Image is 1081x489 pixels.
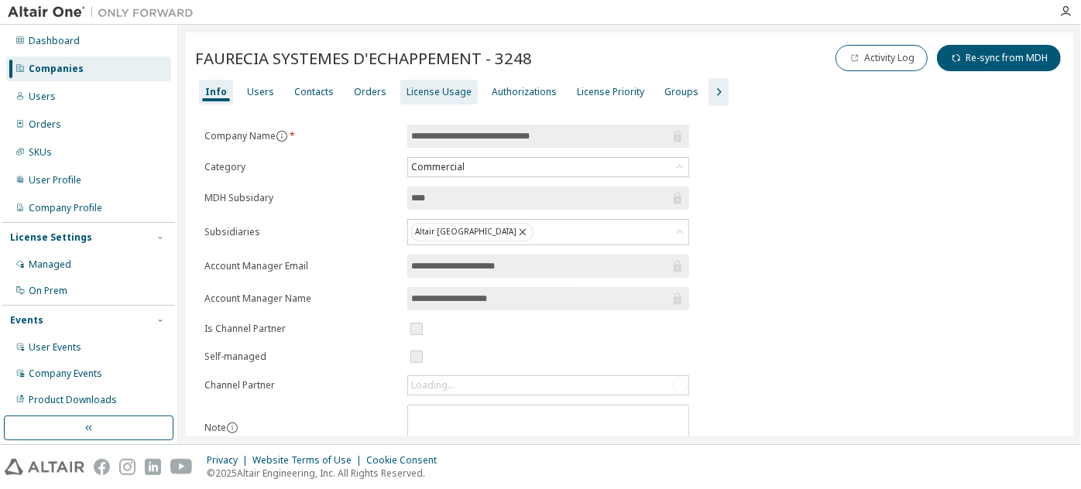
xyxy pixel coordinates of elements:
div: User Events [29,341,81,354]
img: facebook.svg [94,459,110,475]
label: Subsidiaries [204,226,398,238]
img: altair_logo.svg [5,459,84,475]
div: Loading... [408,376,688,395]
span: FAURECIA SYSTEMES D'ECHAPPEMENT - 3248 [195,47,532,69]
label: Channel Partner [204,379,398,392]
img: Altair One [8,5,201,20]
div: Info [205,86,227,98]
label: Account Manager Name [204,292,398,305]
div: Website Terms of Use [252,454,366,467]
div: Altair [GEOGRAPHIC_DATA] [408,220,688,244]
div: Loading... [411,379,455,392]
img: youtube.svg [170,459,193,475]
button: Re-sync from MDH [937,45,1061,71]
div: Commercial [409,159,467,176]
div: Company Profile [29,202,102,214]
button: information [276,130,288,142]
p: © 2025 Altair Engineering, Inc. All Rights Reserved. [207,467,446,480]
div: Product Downloads [29,394,117,406]
div: Events [10,314,43,327]
div: Groups [664,86,698,98]
div: Orders [354,86,386,98]
div: Dashboard [29,35,80,47]
div: On Prem [29,285,67,297]
div: User Profile [29,174,81,186]
button: Activity Log [836,45,928,71]
div: Managed [29,258,71,271]
div: SKUs [29,146,52,159]
img: instagram.svg [119,459,136,475]
div: License Priority [577,86,644,98]
div: License Usage [407,86,472,98]
div: Altair [GEOGRAPHIC_DATA] [411,223,533,241]
div: License Settings [10,231,92,244]
label: Company Name [204,130,398,142]
div: Users [247,86,274,98]
div: Cookie Consent [366,454,446,467]
label: Account Manager Email [204,260,398,272]
div: Privacy [207,454,252,467]
button: information [226,422,239,434]
div: Orders [29,118,61,131]
div: Company Events [29,368,102,380]
label: Note [204,421,226,434]
label: Is Channel Partner [204,323,398,335]
div: Authorizations [492,86,557,98]
div: Commercial [408,158,688,176]
label: Category [204,161,398,173]
label: Self-managed [204,351,398,363]
div: Companies [29,63,84,75]
div: Users [29,91,56,103]
label: MDH Subsidary [204,192,398,204]
img: linkedin.svg [145,459,161,475]
div: Contacts [294,86,334,98]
